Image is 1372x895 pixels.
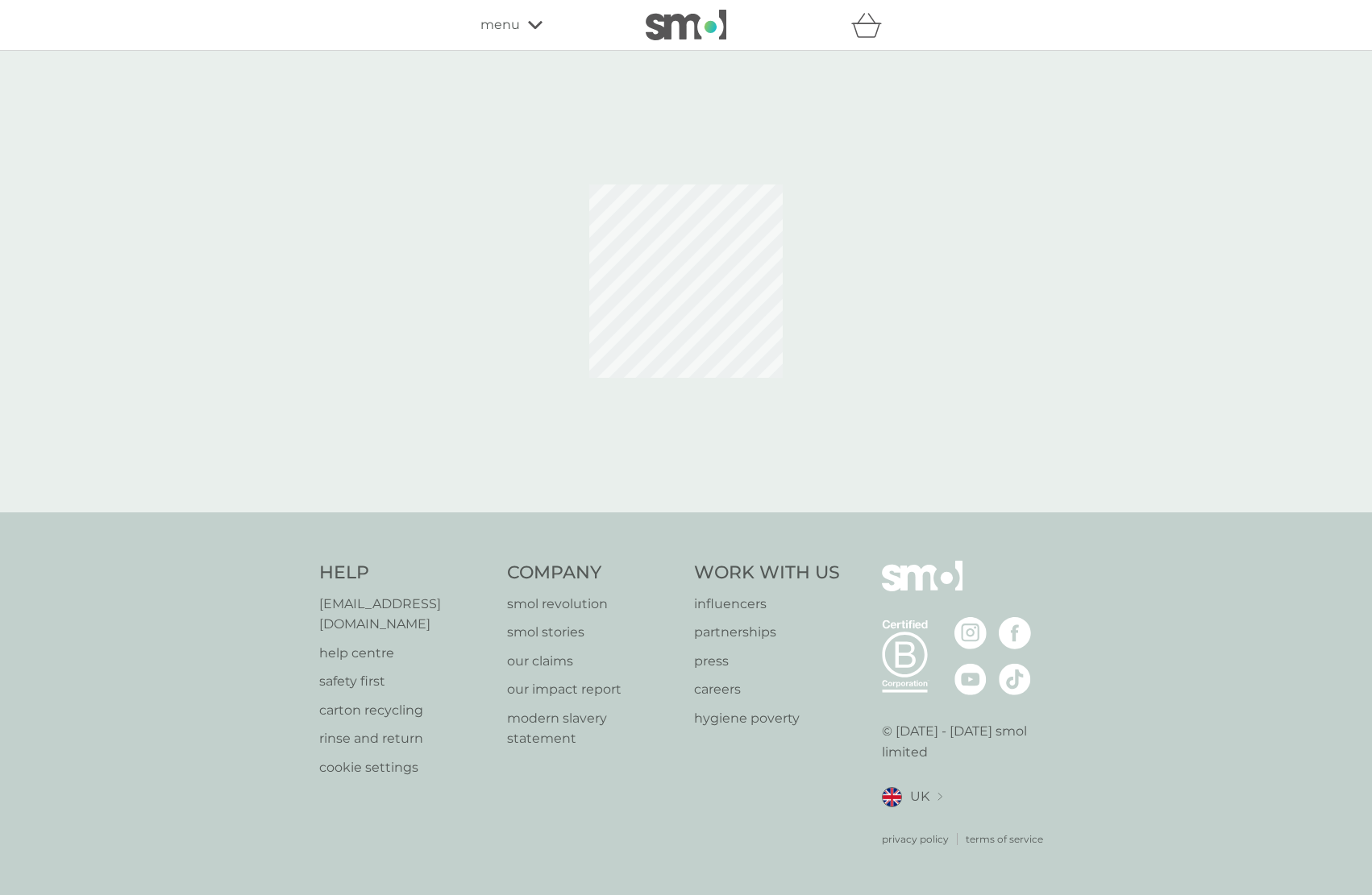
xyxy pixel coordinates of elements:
a: influencers [694,594,840,615]
img: visit the smol Tiktok page [999,663,1031,695]
a: smol revolution [507,594,679,615]
img: visit the smol Youtube page [954,663,987,695]
a: rinse and return [319,728,491,749]
a: hygiene poverty [694,708,840,729]
a: press [694,651,840,672]
img: smol [646,10,726,40]
img: visit the smol Instagram page [954,617,987,649]
span: menu [480,15,520,35]
img: select a new location [938,793,942,802]
a: partnerships [694,622,840,643]
a: [EMAIL_ADDRESS][DOMAIN_NAME] [319,594,491,635]
a: cookie settings [319,757,491,778]
img: visit the smol Facebook page [999,617,1031,649]
h4: Company [507,561,679,586]
h4: Work With Us [694,561,840,586]
a: modern slavery statement [507,708,679,749]
h4: Help [319,561,491,586]
a: our claims [507,651,679,672]
p: © [DATE] - [DATE] smol limited [882,721,1054,762]
a: our impact report [507,679,679,700]
a: privacy policy [882,831,949,847]
img: smol [882,561,962,615]
img: UK flag [882,787,902,807]
a: terms of service [966,831,1043,847]
a: help centre [319,643,491,664]
a: safety first [319,671,491,692]
a: careers [694,679,840,700]
div: basket [851,9,892,41]
span: UK [910,786,929,807]
a: smol stories [507,622,679,643]
a: carton recycling [319,700,491,721]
